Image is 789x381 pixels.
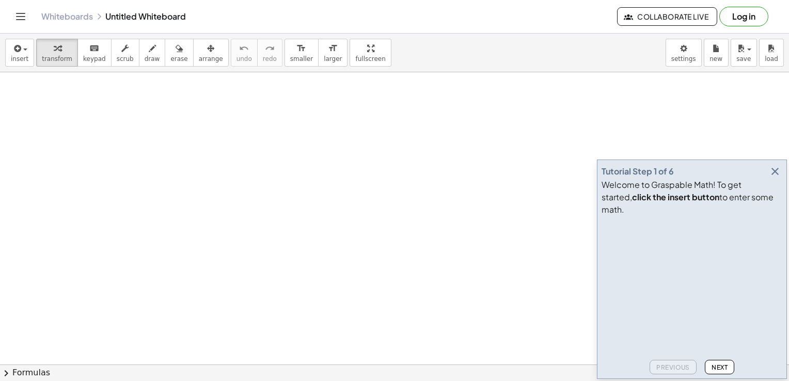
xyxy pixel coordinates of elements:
[719,7,768,26] button: Log in
[704,39,729,67] button: new
[765,55,778,62] span: load
[257,39,282,67] button: redoredo
[170,55,187,62] span: erase
[36,39,78,67] button: transform
[145,55,160,62] span: draw
[617,7,717,26] button: Collaborate Live
[296,42,306,55] i: format_size
[111,39,139,67] button: scrub
[602,179,782,216] div: Welcome to Graspable Math! To get started, to enter some math.
[12,8,29,25] button: Toggle navigation
[265,42,275,55] i: redo
[193,39,229,67] button: arrange
[290,55,313,62] span: smaller
[626,12,708,21] span: Collaborate Live
[11,55,28,62] span: insert
[236,55,252,62] span: undo
[89,42,99,55] i: keyboard
[41,11,93,22] a: Whiteboards
[199,55,223,62] span: arrange
[324,55,342,62] span: larger
[318,39,348,67] button: format_sizelarger
[666,39,702,67] button: settings
[632,192,719,202] b: click the insert button
[285,39,319,67] button: format_sizesmaller
[671,55,696,62] span: settings
[736,55,751,62] span: save
[712,363,728,371] span: Next
[355,55,385,62] span: fullscreen
[759,39,784,67] button: load
[328,42,338,55] i: format_size
[5,39,34,67] button: insert
[602,165,674,178] div: Tutorial Step 1 of 6
[231,39,258,67] button: undoundo
[165,39,193,67] button: erase
[77,39,112,67] button: keyboardkeypad
[263,55,277,62] span: redo
[139,39,166,67] button: draw
[731,39,757,67] button: save
[117,55,134,62] span: scrub
[42,55,72,62] span: transform
[705,360,734,374] button: Next
[239,42,249,55] i: undo
[709,55,722,62] span: new
[350,39,391,67] button: fullscreen
[83,55,106,62] span: keypad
